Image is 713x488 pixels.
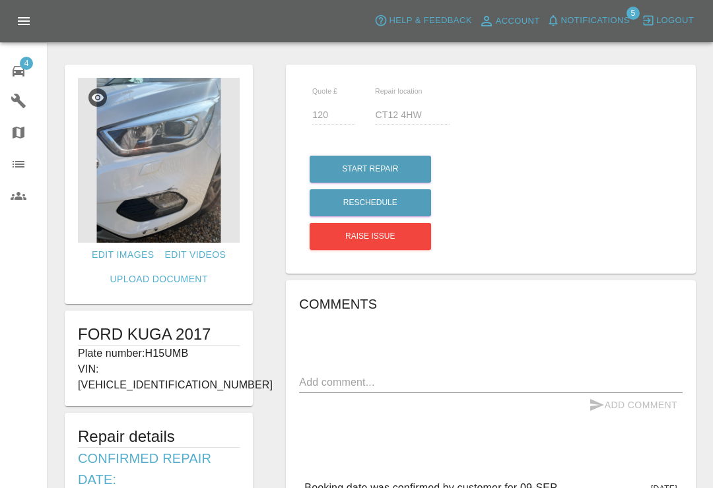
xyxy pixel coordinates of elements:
span: Notifications [561,13,630,28]
p: Plate number: H15UMB [78,346,240,361]
button: Raise issue [310,223,431,250]
button: Start Repair [310,156,431,183]
span: Account [496,14,540,29]
a: Edit Images [86,243,159,267]
a: Edit Videos [159,243,231,267]
h6: Comments [299,293,683,315]
button: Help & Feedback [371,11,475,31]
button: Notifications [543,11,633,31]
span: Repair location [375,87,423,95]
span: 5 [627,7,640,20]
a: Upload Document [104,267,213,291]
span: Help & Feedback [389,13,471,28]
a: Account [475,11,543,32]
h1: FORD KUGA 2017 [78,324,240,345]
button: Reschedule [310,189,431,216]
span: 4 [20,57,33,70]
img: f8ec1efd-035e-4c86-ad61-92717c967915 [78,78,240,243]
p: VIN: [VEHICLE_IDENTIFICATION_NUMBER] [78,361,240,393]
h5: Repair details [78,426,240,447]
span: Logout [656,13,694,28]
button: Open drawer [8,5,40,37]
span: Quote £ [312,87,337,95]
button: Logout [638,11,697,31]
